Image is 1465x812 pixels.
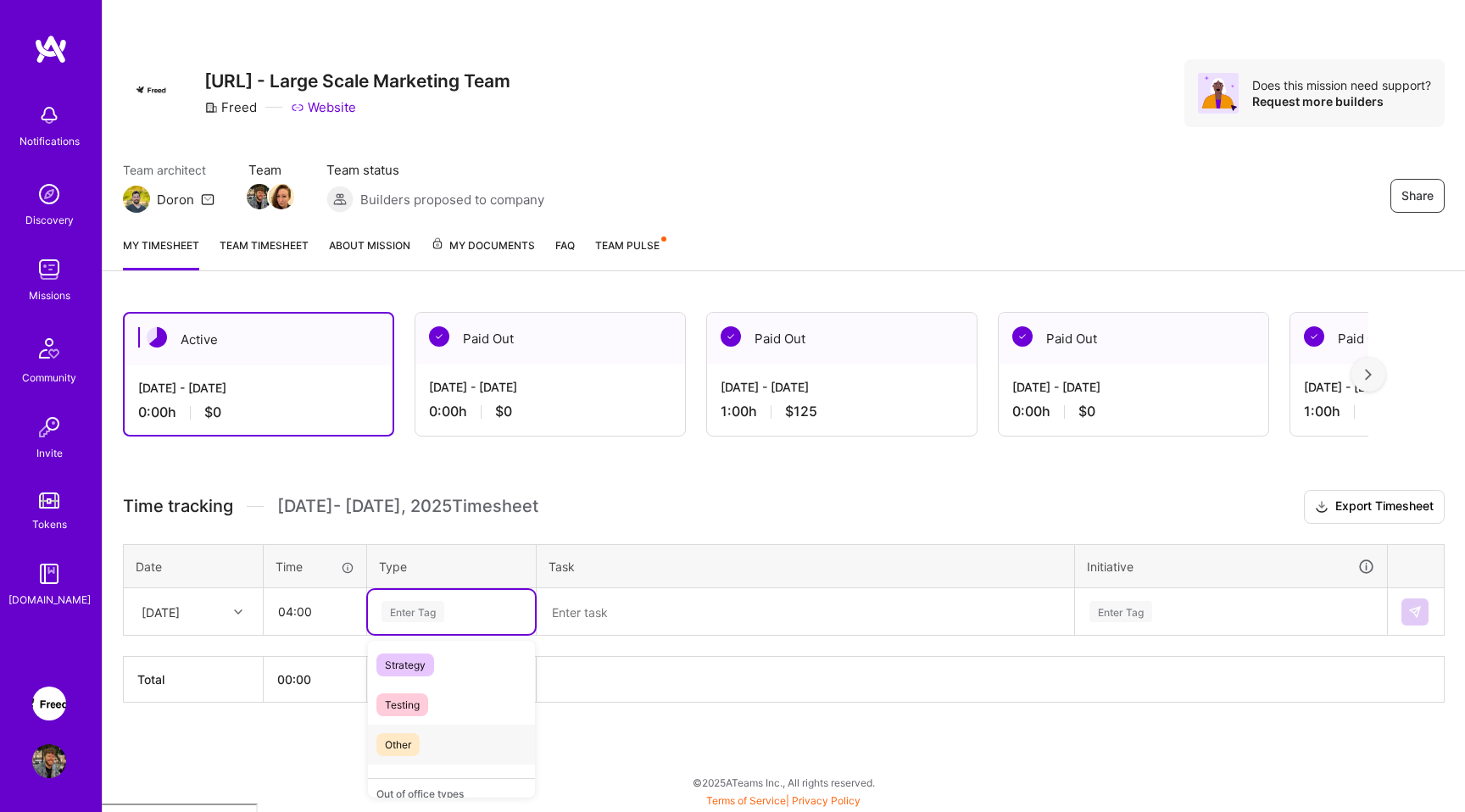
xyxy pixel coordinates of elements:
[34,34,68,64] img: logo
[1252,77,1431,93] div: Does this mission need support?
[1315,498,1329,516] i: icon Download
[47,27,83,41] div: v 4.0.25
[138,379,379,397] div: [DATE] - [DATE]
[1401,187,1434,204] span: Share
[429,403,671,420] div: 0:00 h
[555,236,575,270] a: FAQ
[123,161,214,179] span: Team architect
[204,70,510,92] h3: [URL] - Large Scale Marketing Team
[32,253,66,286] img: teamwork
[276,558,354,576] div: Time
[999,313,1268,364] div: Paid Out
[1087,557,1375,576] div: Initiative
[29,286,70,304] div: Missions
[1252,93,1431,109] div: Request more builders
[44,44,187,58] div: Domain: [DOMAIN_NAME]
[204,98,257,116] div: Freed
[360,191,544,209] span: Builders proposed to company
[291,98,356,116] a: Website
[32,687,66,720] img: GetFreed.AI - Large Scale Marketing Team
[204,403,221,421] span: $0
[1198,73,1239,114] img: Avatar
[537,544,1075,588] th: Task
[495,403,512,420] span: $0
[326,186,354,213] img: Builders proposed to company
[376,733,420,756] span: Other
[376,693,428,716] span: Testing
[32,557,66,591] img: guide book
[1408,605,1422,619] img: Submit
[123,79,184,101] img: Company Logo
[721,326,741,347] img: Paid Out
[157,191,194,209] div: Doron
[171,98,185,112] img: tab_keywords_by_traffic_grey.svg
[32,177,66,211] img: discovery
[248,161,292,179] span: Team
[123,186,150,213] img: Team Architect
[32,98,66,132] img: bell
[123,236,199,270] a: My timesheet
[1012,326,1033,347] img: Paid Out
[22,369,76,387] div: Community
[1365,369,1372,381] img: right
[234,608,242,616] i: icon Chevron
[1078,403,1095,420] span: $0
[247,184,272,209] img: Team Member Avatar
[19,132,80,150] div: Notifications
[277,496,538,517] span: [DATE] - [DATE] , 2025 Timesheet
[595,239,660,252] span: Team Pulse
[429,326,449,347] img: Paid Out
[190,100,280,111] div: Keywords by Traffic
[32,744,66,778] img: User Avatar
[264,657,367,703] th: 00:00
[36,444,63,462] div: Invite
[8,591,91,609] div: [DOMAIN_NAME]
[32,410,66,444] img: Invite
[265,589,365,634] input: HH:MM
[329,236,410,270] a: About Mission
[792,794,861,807] a: Privacy Policy
[32,515,67,533] div: Tokens
[27,27,41,41] img: logo_orange.svg
[1304,326,1324,347] img: Paid Out
[431,236,535,255] span: My Documents
[49,98,63,112] img: tab_domain_overview_orange.svg
[785,403,817,420] span: $125
[415,313,685,364] div: Paid Out
[376,653,434,676] span: Strategy
[721,403,963,420] div: 1:00 h
[204,101,218,114] i: icon CompanyGray
[721,378,963,396] div: [DATE] - [DATE]
[269,184,294,209] img: Team Member Avatar
[124,657,264,703] th: Total
[220,236,309,270] a: Team timesheet
[367,544,537,588] th: Type
[326,161,544,179] span: Team status
[706,794,861,807] span: |
[707,313,977,364] div: Paid Out
[1012,403,1255,420] div: 0:00 h
[1012,378,1255,396] div: [DATE] - [DATE]
[429,378,671,396] div: [DATE] - [DATE]
[201,192,214,206] i: icon Mail
[125,314,393,365] div: Active
[142,603,180,620] div: [DATE]
[147,327,167,348] img: Active
[29,328,70,369] img: Community
[25,211,74,229] div: Discovery
[123,496,233,517] span: Time tracking
[39,492,59,509] img: tokens
[706,794,786,807] a: Terms of Service
[68,100,152,111] div: Domain Overview
[382,598,444,625] div: Enter Tag
[124,544,264,588] th: Date
[1304,490,1445,524] button: Export Timesheet
[102,761,1465,804] div: © 2025 ATeams Inc., All rights reserved.
[368,778,535,809] div: Out of office types
[1089,598,1152,625] div: Enter Tag
[27,44,41,58] img: website_grey.svg
[138,403,379,421] div: 0:00 h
